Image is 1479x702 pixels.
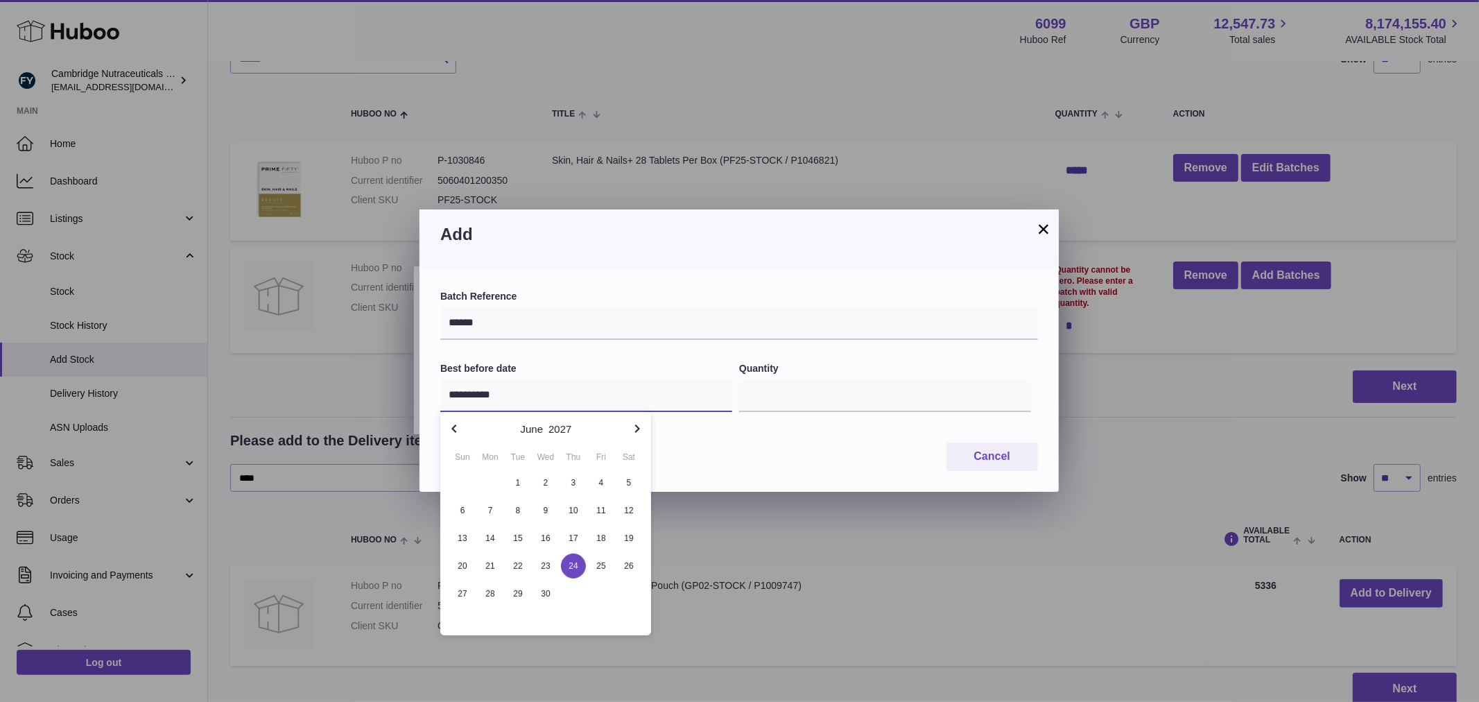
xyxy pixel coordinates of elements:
[450,498,475,523] span: 6
[560,524,587,552] button: 17
[616,470,641,495] span: 5
[449,497,476,524] button: 6
[616,498,641,523] span: 12
[505,554,530,579] span: 22
[533,498,558,523] span: 9
[505,526,530,551] span: 15
[615,469,643,497] button: 5
[478,498,503,523] span: 7
[561,554,586,579] span: 24
[449,580,476,608] button: 27
[449,552,476,580] button: 20
[440,362,732,375] label: Best before date
[440,290,1038,303] label: Batch Reference
[476,497,504,524] button: 7
[560,497,587,524] button: 10
[450,526,475,551] span: 13
[504,469,532,497] button: 1
[449,524,476,552] button: 13
[560,469,587,497] button: 3
[589,498,614,523] span: 11
[520,424,543,434] button: June
[505,470,530,495] span: 1
[561,470,586,495] span: 3
[589,526,614,551] span: 18
[532,552,560,580] button: 23
[587,451,615,463] div: Fri
[476,552,504,580] button: 21
[533,470,558,495] span: 2
[587,497,615,524] button: 11
[504,524,532,552] button: 15
[504,552,532,580] button: 22
[615,524,643,552] button: 19
[615,451,643,463] div: Sat
[589,470,614,495] span: 4
[504,580,532,608] button: 29
[478,526,503,551] span: 14
[478,554,503,579] span: 21
[449,451,476,463] div: Sun
[615,552,643,580] button: 26
[532,580,560,608] button: 30
[450,554,475,579] span: 20
[532,469,560,497] button: 2
[505,581,530,606] span: 29
[504,451,532,463] div: Tue
[560,451,587,463] div: Thu
[587,552,615,580] button: 25
[589,554,614,579] span: 25
[450,581,475,606] span: 27
[533,581,558,606] span: 30
[560,552,587,580] button: 24
[505,498,530,523] span: 8
[504,497,532,524] button: 8
[616,526,641,551] span: 19
[739,362,1031,375] label: Quantity
[532,451,560,463] div: Wed
[561,526,586,551] span: 17
[587,469,615,497] button: 4
[440,223,1038,246] h3: Add
[533,526,558,551] span: 16
[532,524,560,552] button: 16
[478,581,503,606] span: 28
[476,524,504,552] button: 14
[616,554,641,579] span: 26
[533,554,558,579] span: 23
[615,497,643,524] button: 12
[548,424,571,434] button: 2027
[561,498,586,523] span: 10
[587,524,615,552] button: 18
[946,443,1038,471] button: Cancel
[476,451,504,463] div: Mon
[1035,221,1052,237] button: ×
[532,497,560,524] button: 9
[476,580,504,608] button: 28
